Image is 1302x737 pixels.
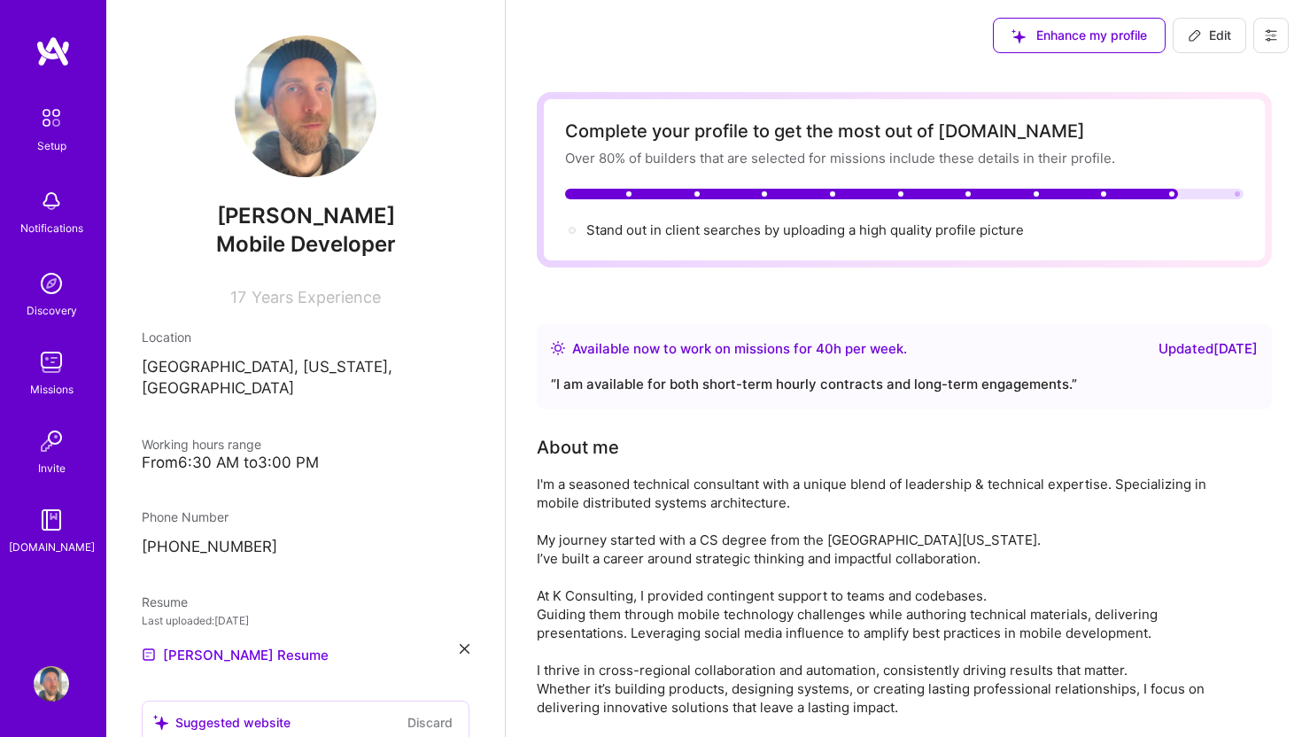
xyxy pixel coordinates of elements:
span: [PERSON_NAME] [142,203,469,229]
img: Resume [142,648,156,662]
span: 17 [230,288,246,306]
div: Discovery [27,301,77,320]
img: guide book [34,502,69,538]
img: User Avatar [34,666,69,702]
p: [GEOGRAPHIC_DATA], [US_STATE], [GEOGRAPHIC_DATA] [142,357,469,400]
img: bell [34,183,69,219]
i: icon SuggestedTeams [153,715,168,730]
div: Complete your profile to get the most out of [DOMAIN_NAME] [565,120,1244,142]
span: Years Experience [252,288,381,306]
div: Missions [30,380,74,399]
a: User Avatar [29,666,74,702]
span: Resume [142,594,188,609]
div: “ I am available for both short-term hourly contracts and long-term engagements. ” [551,374,1258,395]
div: Stand out in client searches by uploading a high quality profile picture [586,221,1024,239]
img: discovery [34,266,69,301]
button: Discard [402,712,458,733]
button: Edit [1173,18,1246,53]
div: Over 80% of builders that are selected for missions include these details in their profile. [565,149,1244,167]
div: [DOMAIN_NAME] [9,538,95,556]
p: [PHONE_NUMBER] [142,537,469,558]
div: From 6:30 AM to 3:00 PM [142,454,469,472]
div: Notifications [20,219,83,237]
img: logo [35,35,71,67]
div: About me [537,434,619,461]
div: Last uploaded: [DATE] [142,611,469,630]
div: Invite [38,459,66,477]
span: Edit [1188,27,1231,44]
img: Availability [551,341,565,355]
span: Phone Number [142,509,229,524]
img: teamwork [34,345,69,380]
div: Location [142,328,469,346]
i: icon Close [460,644,469,654]
span: Mobile Developer [216,231,396,257]
span: Working hours range [142,437,261,452]
div: Updated [DATE] [1159,338,1258,360]
div: Suggested website [153,713,291,732]
div: Setup [37,136,66,155]
img: Invite [34,423,69,459]
img: User Avatar [235,35,376,177]
a: [PERSON_NAME] Resume [142,644,329,665]
div: Available now to work on missions for h per week . [572,338,907,360]
span: 40 [816,340,833,357]
div: I'm a seasoned technical consultant with a unique blend of leadership & technical expertise. Spec... [537,475,1245,717]
img: setup [33,99,70,136]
